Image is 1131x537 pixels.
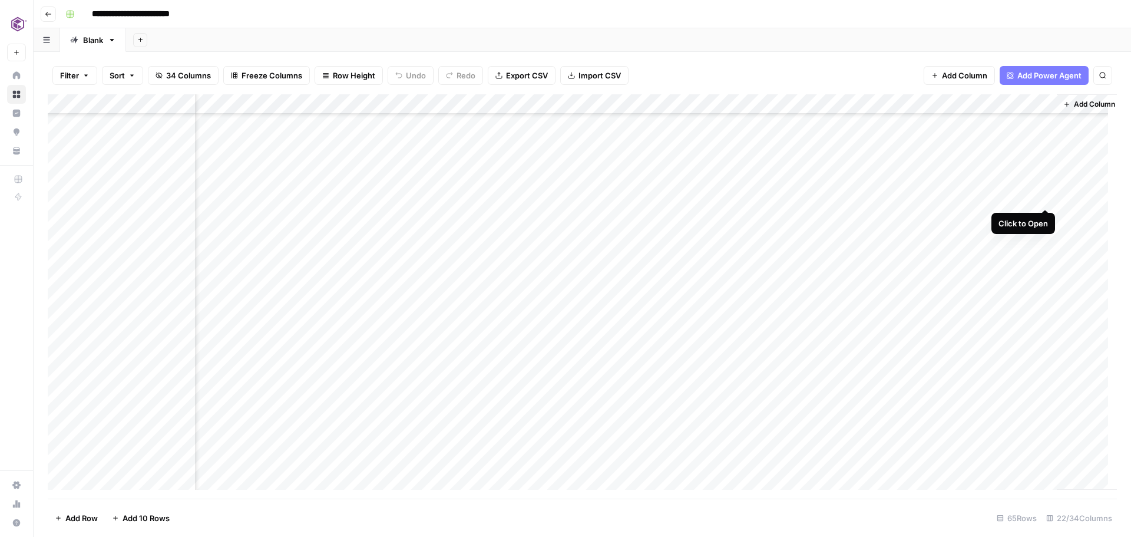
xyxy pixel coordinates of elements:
[52,66,97,85] button: Filter
[506,70,548,81] span: Export CSV
[1059,97,1120,112] button: Add Column
[7,66,26,85] a: Home
[7,141,26,160] a: Your Data
[438,66,483,85] button: Redo
[315,66,383,85] button: Row Height
[406,70,426,81] span: Undo
[1074,99,1115,110] span: Add Column
[924,66,995,85] button: Add Column
[223,66,310,85] button: Freeze Columns
[102,66,143,85] button: Sort
[388,66,434,85] button: Undo
[60,70,79,81] span: Filter
[488,66,555,85] button: Export CSV
[998,218,1048,229] div: Click to Open
[7,123,26,141] a: Opportunities
[457,70,475,81] span: Redo
[148,66,219,85] button: 34 Columns
[992,509,1041,528] div: 65 Rows
[7,14,28,35] img: Commvault Logo
[110,70,125,81] span: Sort
[105,509,177,528] button: Add 10 Rows
[333,70,375,81] span: Row Height
[7,104,26,123] a: Insights
[942,70,987,81] span: Add Column
[242,70,302,81] span: Freeze Columns
[7,476,26,495] a: Settings
[560,66,629,85] button: Import CSV
[83,34,103,46] div: Blank
[48,509,105,528] button: Add Row
[1017,70,1082,81] span: Add Power Agent
[7,85,26,104] a: Browse
[7,495,26,513] a: Usage
[7,513,26,532] button: Help + Support
[7,9,26,39] button: Workspace: Commvault
[578,70,621,81] span: Import CSV
[123,512,170,524] span: Add 10 Rows
[65,512,98,524] span: Add Row
[60,28,126,52] a: Blank
[166,70,211,81] span: 34 Columns
[1000,66,1089,85] button: Add Power Agent
[1041,509,1117,528] div: 22/34 Columns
